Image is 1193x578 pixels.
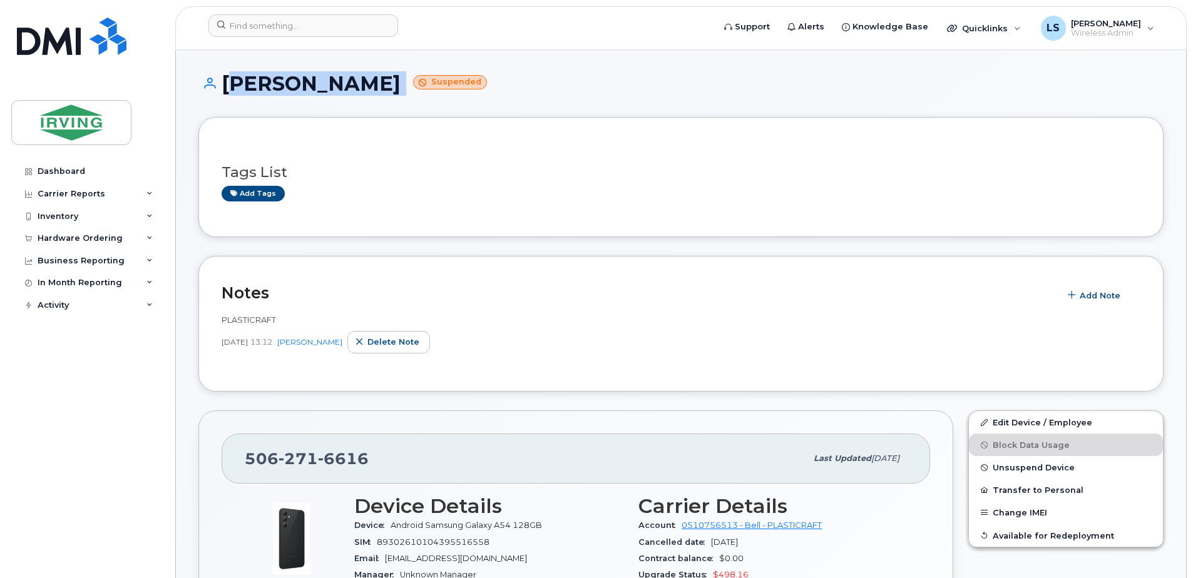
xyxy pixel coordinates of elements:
[347,331,430,353] button: Delete note
[254,501,329,576] img: image20231002-3703462-17nx3v8.jpeg
[354,495,623,517] h3: Device Details
[354,537,377,547] span: SIM
[279,449,318,468] span: 271
[969,479,1163,501] button: Transfer to Personal
[245,449,369,468] span: 506
[222,283,1053,302] h2: Notes
[993,463,1075,472] span: Unsuspend Device
[814,454,871,463] span: Last updated
[711,537,738,547] span: [DATE]
[222,337,248,347] span: [DATE]
[222,186,285,201] a: Add tags
[277,337,342,347] a: [PERSON_NAME]
[354,554,385,563] span: Email
[222,165,1140,180] h3: Tags List
[1080,290,1120,302] span: Add Note
[1060,284,1131,307] button: Add Note
[638,520,682,530] span: Account
[391,520,542,530] span: Android Samsung Galaxy A54 128GB
[871,454,899,463] span: [DATE]
[385,554,527,563] span: [EMAIL_ADDRESS][DOMAIN_NAME]
[682,520,822,530] a: 0510756513 - Bell - PLASTICRAFT
[638,537,711,547] span: Cancelled date
[250,337,272,347] span: 13:12
[198,73,1164,94] h1: [PERSON_NAME]
[222,315,276,325] span: PLASTICRAFT
[377,537,489,547] span: 89302610104395516558
[969,411,1163,433] a: Edit Device / Employee
[318,449,369,468] span: 6616
[969,524,1163,547] button: Available for Redeployment
[993,530,1114,540] span: Available for Redeployment
[969,433,1163,456] button: Block Data Usage
[354,520,391,530] span: Device
[638,495,908,517] h3: Carrier Details
[413,75,487,89] small: Suspended
[367,336,419,348] span: Delete note
[969,456,1163,479] button: Unsuspend Device
[638,554,719,563] span: Contract balance
[719,554,744,563] span: $0.00
[969,501,1163,524] button: Change IMEI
